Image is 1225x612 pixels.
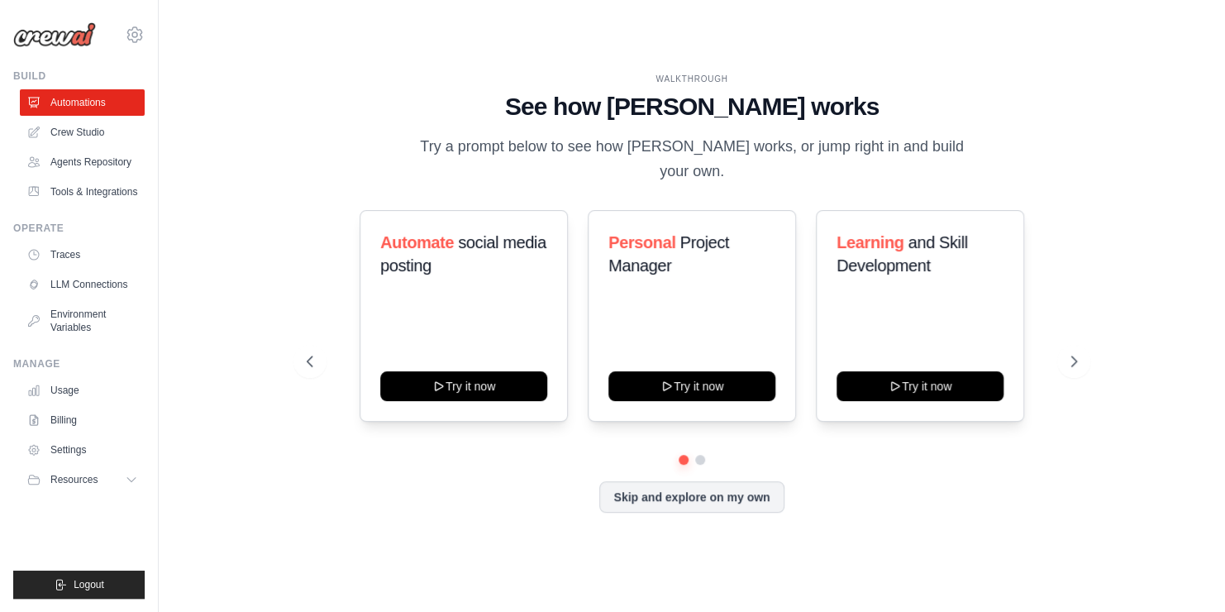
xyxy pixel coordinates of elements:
[1142,533,1225,612] iframe: Chat Widget
[13,571,145,599] button: Logout
[599,481,784,513] button: Skip and explore on my own
[307,92,1078,122] h1: See how [PERSON_NAME] works
[20,377,145,404] a: Usage
[20,271,145,298] a: LLM Connections
[20,407,145,433] a: Billing
[20,179,145,205] a: Tools & Integrations
[20,301,145,341] a: Environment Variables
[13,357,145,371] div: Manage
[74,578,104,591] span: Logout
[414,135,970,184] p: Try a prompt below to see how [PERSON_NAME] works, or jump right in and build your own.
[837,233,903,251] span: Learning
[608,371,775,401] button: Try it now
[20,89,145,116] a: Automations
[608,233,675,251] span: Personal
[307,73,1078,85] div: WALKTHROUGH
[20,119,145,146] a: Crew Studio
[20,466,145,493] button: Resources
[20,241,145,268] a: Traces
[20,149,145,175] a: Agents Repository
[13,222,145,235] div: Operate
[13,22,96,47] img: Logo
[837,233,967,275] span: and Skill Development
[837,371,1003,401] button: Try it now
[380,233,546,275] span: social media posting
[20,437,145,463] a: Settings
[13,69,145,83] div: Build
[50,473,98,486] span: Resources
[380,371,547,401] button: Try it now
[608,233,729,275] span: Project Manager
[380,233,454,251] span: Automate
